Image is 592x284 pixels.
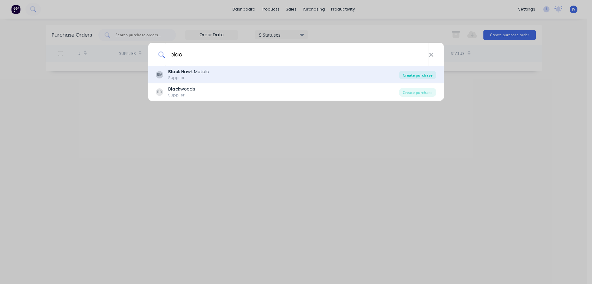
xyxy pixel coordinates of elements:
[399,71,436,79] div: Create purchase
[399,88,436,97] div: Create purchase
[168,86,178,92] b: Blac
[165,43,429,66] input: Enter a supplier name to create a new order...
[168,69,178,75] b: Blac
[168,69,209,75] div: k Hawk Metals
[168,86,195,92] div: kwoods
[156,71,163,78] div: BM
[168,92,195,98] div: Supplier
[168,75,209,81] div: Supplier
[156,88,163,96] div: BB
